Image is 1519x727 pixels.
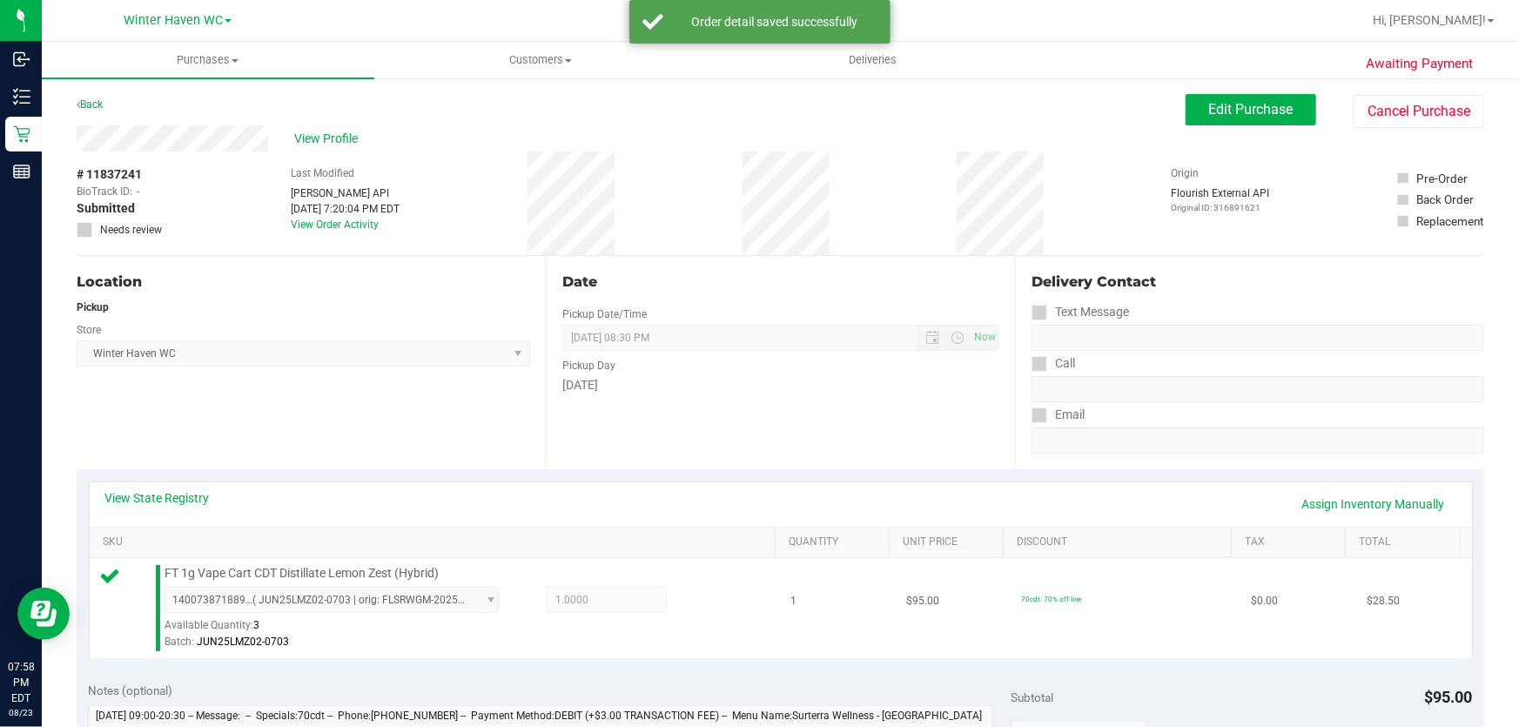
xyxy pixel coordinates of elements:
[77,272,530,293] div: Location
[1291,489,1456,519] a: Assign Inventory Manually
[903,535,997,549] a: Unit Price
[1354,95,1484,128] button: Cancel Purchase
[77,98,103,111] a: Back
[1012,690,1054,704] span: Subtotal
[77,301,109,313] strong: Pickup
[294,130,364,148] span: View Profile
[42,42,374,78] a: Purchases
[8,706,34,719] p: 08/23
[562,272,999,293] div: Date
[1209,101,1294,118] span: Edit Purchase
[1032,402,1085,427] label: Email
[1172,201,1270,214] p: Original ID: 316891621
[77,184,132,199] span: BioTrack ID:
[1360,535,1454,549] a: Total
[13,88,30,105] inline-svg: Inventory
[1186,94,1316,125] button: Edit Purchase
[1172,165,1200,181] label: Origin
[77,165,142,184] span: # 11837241
[8,659,34,706] p: 07:58 PM EDT
[165,613,516,647] div: Available Quantity:
[17,588,70,640] iframe: Resource center
[789,535,883,549] a: Quantity
[77,322,101,338] label: Store
[1367,54,1474,74] span: Awaiting Payment
[562,306,647,322] label: Pickup Date/Time
[1021,595,1081,603] span: 70cdt: 70% off line
[1032,376,1484,402] input: Format: (999) 999-9999
[1425,688,1473,706] span: $95.00
[1417,212,1484,230] div: Replacement
[292,165,355,181] label: Last Modified
[292,201,400,217] div: [DATE] 7:20:04 PM EDT
[791,593,797,609] span: 1
[292,185,400,201] div: [PERSON_NAME] API
[197,636,289,648] span: JUN25LMZ02-0703
[1032,300,1129,325] label: Text Message
[253,619,259,631] span: 3
[1032,351,1075,376] label: Call
[77,199,135,218] span: Submitted
[1032,272,1484,293] div: Delivery Contact
[1417,191,1475,208] div: Back Order
[707,42,1039,78] a: Deliveries
[1252,593,1279,609] span: $0.00
[673,13,877,30] div: Order detail saved successfully
[562,358,615,374] label: Pickup Day
[13,125,30,143] inline-svg: Retail
[124,13,223,28] span: Winter Haven WC
[89,683,173,697] span: Notes (optional)
[1032,325,1484,351] input: Format: (999) 999-9999
[13,50,30,68] inline-svg: Inbound
[13,163,30,180] inline-svg: Reports
[562,376,999,394] div: [DATE]
[1246,535,1340,549] a: Tax
[105,489,210,507] a: View State Registry
[906,593,939,609] span: $95.00
[42,52,374,68] span: Purchases
[1367,593,1400,609] span: $28.50
[103,535,768,549] a: SKU
[165,565,439,582] span: FT 1g Vape Cart CDT Distillate Lemon Zest (Hybrid)
[825,52,920,68] span: Deliveries
[100,222,162,238] span: Needs review
[165,636,194,648] span: Batch:
[1417,170,1469,187] div: Pre-Order
[137,184,139,199] span: -
[1017,535,1225,549] a: Discount
[1172,185,1270,214] div: Flourish External API
[1373,13,1486,27] span: Hi, [PERSON_NAME]!
[292,219,380,231] a: View Order Activity
[375,52,706,68] span: Customers
[374,42,707,78] a: Customers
